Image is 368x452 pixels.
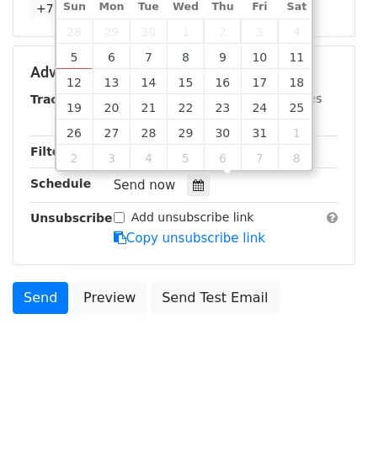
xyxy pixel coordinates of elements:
[204,145,241,170] span: November 6, 2025
[130,69,167,94] span: October 14, 2025
[56,94,93,120] span: October 19, 2025
[93,19,130,44] span: September 29, 2025
[167,120,204,145] span: October 29, 2025
[204,69,241,94] span: October 16, 2025
[130,145,167,170] span: November 4, 2025
[278,69,315,94] span: October 18, 2025
[130,120,167,145] span: October 28, 2025
[130,19,167,44] span: September 30, 2025
[241,94,278,120] span: October 24, 2025
[30,145,73,158] strong: Filters
[56,145,93,170] span: November 2, 2025
[204,44,241,69] span: October 9, 2025
[241,2,278,13] span: Fri
[93,69,130,94] span: October 13, 2025
[151,282,279,314] a: Send Test Email
[93,120,130,145] span: October 27, 2025
[284,371,368,452] iframe: Chat Widget
[278,2,315,13] span: Sat
[278,120,315,145] span: November 1, 2025
[56,69,93,94] span: October 12, 2025
[241,44,278,69] span: October 10, 2025
[204,2,241,13] span: Thu
[167,69,204,94] span: October 15, 2025
[30,177,91,190] strong: Schedule
[30,211,113,225] strong: Unsubscribe
[278,94,315,120] span: October 25, 2025
[30,63,338,82] h5: Advanced
[114,231,265,246] a: Copy unsubscribe link
[114,178,176,193] span: Send now
[56,2,93,13] span: Sun
[167,44,204,69] span: October 8, 2025
[167,94,204,120] span: October 22, 2025
[130,94,167,120] span: October 21, 2025
[13,282,68,314] a: Send
[167,19,204,44] span: October 1, 2025
[93,145,130,170] span: November 3, 2025
[56,44,93,69] span: October 5, 2025
[278,44,315,69] span: October 11, 2025
[131,209,254,226] label: Add unsubscribe link
[93,2,130,13] span: Mon
[93,94,130,120] span: October 20, 2025
[241,145,278,170] span: November 7, 2025
[56,120,93,145] span: October 26, 2025
[241,120,278,145] span: October 31, 2025
[278,145,315,170] span: November 8, 2025
[278,19,315,44] span: October 4, 2025
[167,145,204,170] span: November 5, 2025
[241,69,278,94] span: October 17, 2025
[204,120,241,145] span: October 30, 2025
[56,19,93,44] span: September 28, 2025
[167,2,204,13] span: Wed
[72,282,147,314] a: Preview
[204,19,241,44] span: October 2, 2025
[241,19,278,44] span: October 3, 2025
[30,93,87,106] strong: Tracking
[130,2,167,13] span: Tue
[204,94,241,120] span: October 23, 2025
[130,44,167,69] span: October 7, 2025
[93,44,130,69] span: October 6, 2025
